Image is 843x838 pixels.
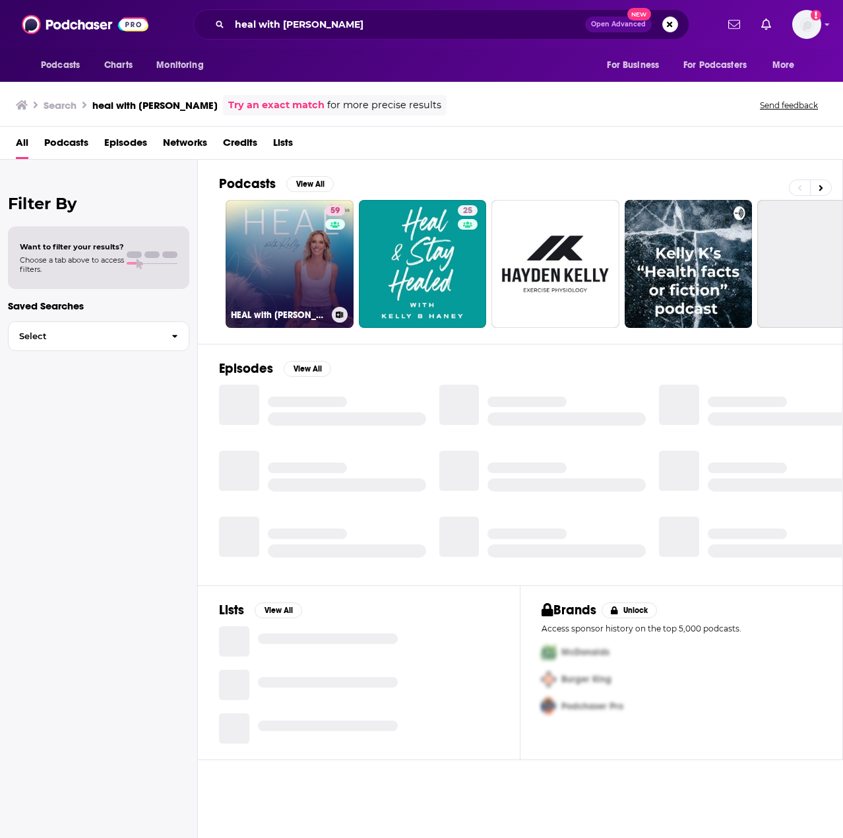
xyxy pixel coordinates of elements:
[542,624,821,633] p: Access sponsor history on the top 5,000 podcasts.
[284,361,331,377] button: View All
[286,176,334,192] button: View All
[607,56,659,75] span: For Business
[20,242,124,251] span: Want to filter your results?
[193,9,689,40] div: Search podcasts, credits, & more...
[9,332,161,340] span: Select
[104,56,133,75] span: Charts
[561,647,609,658] span: McDonalds
[602,602,658,618] button: Unlock
[585,16,652,32] button: Open AdvancedNew
[463,205,472,218] span: 25
[16,132,28,159] a: All
[536,639,561,666] img: First Pro Logo
[32,53,97,78] button: open menu
[163,132,207,159] a: Networks
[327,98,441,113] span: for more precise results
[772,56,795,75] span: More
[763,53,811,78] button: open menu
[792,10,821,39] img: User Profile
[792,10,821,39] span: Logged in as Ashley_Beenen
[792,10,821,39] button: Show profile menu
[8,194,189,213] h2: Filter By
[273,132,293,159] a: Lists
[219,602,302,618] a: ListsView All
[255,602,302,618] button: View All
[44,99,77,112] h3: Search
[44,132,88,159] a: Podcasts
[811,10,821,20] svg: Add a profile image
[598,53,675,78] button: open menu
[41,56,80,75] span: Podcasts
[147,53,220,78] button: open menu
[756,100,822,111] button: Send feedback
[627,8,651,20] span: New
[359,200,487,328] a: 25
[219,176,334,192] a: PodcastsView All
[723,13,745,36] a: Show notifications dropdown
[104,132,147,159] a: Episodes
[231,309,327,321] h3: HEAL with [PERSON_NAME]
[675,53,766,78] button: open menu
[219,602,244,618] h2: Lists
[8,300,189,312] p: Saved Searches
[325,205,345,216] a: 59
[156,56,203,75] span: Monitoring
[536,693,561,720] img: Third Pro Logo
[561,701,623,712] span: Podchaser Pro
[226,200,354,328] a: 59HEAL with [PERSON_NAME]
[219,360,331,377] a: EpisodesView All
[458,205,478,216] a: 25
[223,132,257,159] a: Credits
[330,205,340,218] span: 59
[22,12,148,37] img: Podchaser - Follow, Share and Rate Podcasts
[228,98,325,113] a: Try an exact match
[536,666,561,693] img: Second Pro Logo
[219,176,276,192] h2: Podcasts
[219,360,273,377] h2: Episodes
[8,321,189,351] button: Select
[561,674,611,685] span: Burger King
[591,21,646,28] span: Open Advanced
[92,99,218,112] h3: heal with [PERSON_NAME]
[756,13,776,36] a: Show notifications dropdown
[20,255,124,274] span: Choose a tab above to access filters.
[542,602,596,618] h2: Brands
[230,14,585,35] input: Search podcasts, credits, & more...
[683,56,747,75] span: For Podcasters
[96,53,140,78] a: Charts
